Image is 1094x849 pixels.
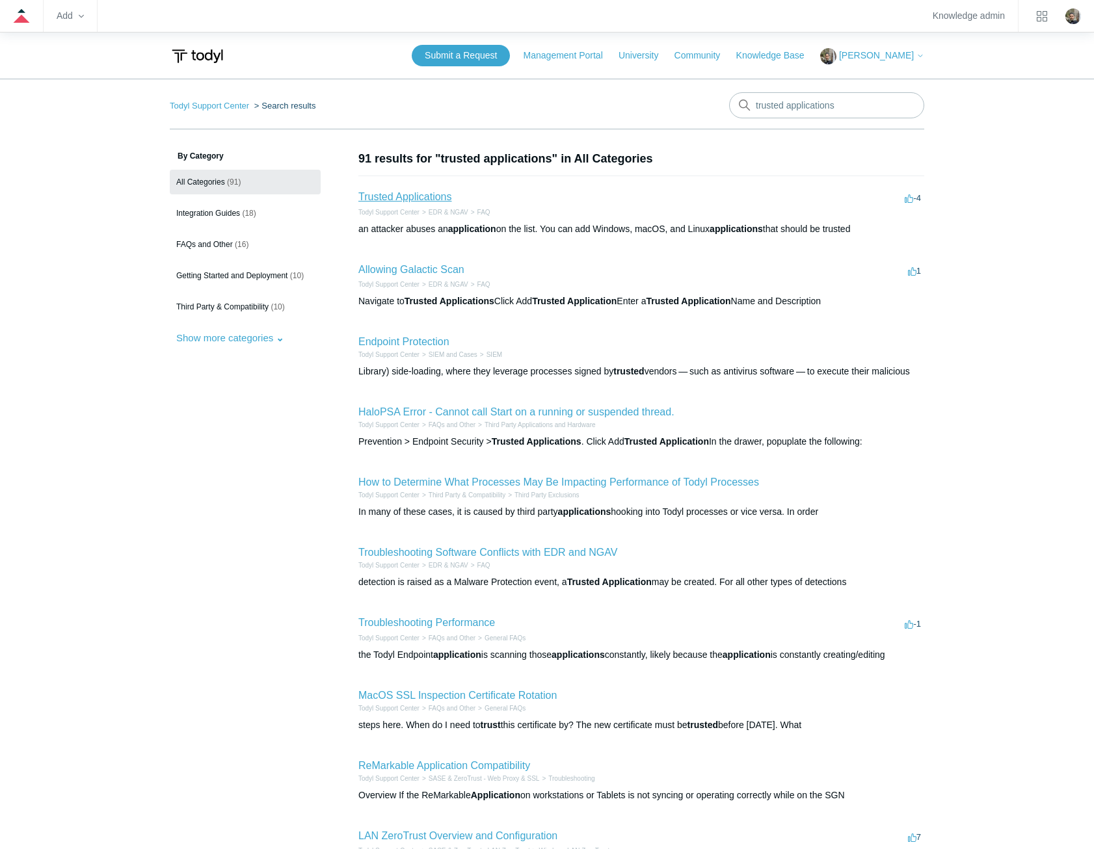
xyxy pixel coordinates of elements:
li: Todyl Support Center [358,207,420,217]
em: applications [710,224,763,234]
a: EDR & NGAV [429,562,468,569]
a: Management Portal [524,49,616,62]
li: SASE & ZeroTrust - Web Proxy & SSL [420,774,539,783]
a: Todyl Support Center [358,491,420,499]
li: General FAQs [475,633,526,643]
em: trusted [613,366,644,376]
span: (18) [242,209,256,218]
a: FAQ [477,209,490,216]
a: Troubleshooting [548,775,594,782]
span: All Categories [176,177,225,187]
a: FAQ [477,281,490,288]
em: Trusted Applications [405,296,494,306]
li: EDR & NGAV [420,560,468,570]
li: FAQs and Other [420,703,475,713]
a: SIEM and Cases [429,351,477,358]
a: Knowledge Base [736,49,818,62]
li: Todyl Support Center [358,280,420,289]
em: trust [481,720,501,730]
div: an attacker abuses an on the list. You can add Windows, macOS, and Linux that should be trusted [358,222,924,236]
li: Search results [252,101,316,111]
a: Todyl Support Center [358,705,420,712]
a: FAQs and Other (16) [170,232,321,257]
em: application [723,649,771,660]
em: application [448,224,496,234]
span: Integration Guides [176,209,240,218]
li: Third Party & Compatibility [420,490,505,500]
div: Overview If the ReMarkable on workstations or Tablets is not syncing or operating correctly while... [358,789,924,802]
a: Troubleshooting Software Conflicts with EDR and NGAV [358,547,617,558]
a: FAQs and Other [429,705,475,712]
span: 1 [908,266,921,276]
div: the Todyl Endpoint is scanning those constantly, likely because the is constantly creating/editing [358,648,924,662]
a: Todyl Support Center [358,562,420,569]
a: Integration Guides (18) [170,201,321,226]
a: Todyl Support Center [358,775,420,782]
em: trusted [687,720,718,730]
li: FAQ [468,207,490,217]
div: Prevention > Endpoint Security > . Click Add In the drawer, popuplate the following: [358,435,924,449]
li: EDR & NGAV [420,280,468,289]
li: General FAQs [475,703,526,713]
span: (16) [235,240,248,249]
li: Troubleshooting [539,774,594,783]
span: [PERSON_NAME] [839,50,914,60]
img: user avatar [1065,8,1081,24]
em: Application [471,790,520,800]
span: Third Party & Compatibility [176,302,269,311]
input: Search [729,92,924,118]
span: (10) [271,302,284,311]
em: Trusted Applications [492,436,581,447]
a: Allowing Galactic Scan [358,264,464,275]
a: ReMarkable Application Compatibility [358,760,530,771]
span: -4 [905,193,921,203]
a: EDR & NGAV [429,281,468,288]
a: FAQs and Other [429,634,475,642]
a: Todyl Support Center [170,101,249,111]
a: Troubleshooting Performance [358,617,495,628]
li: SIEM and Cases [420,350,477,359]
a: Submit a Request [412,45,510,66]
a: EDR & NGAV [429,209,468,216]
a: Third Party & Compatibility [429,491,505,499]
li: Todyl Support Center [358,350,420,359]
a: Todyl Support Center [358,209,420,216]
a: SIEM [487,351,502,358]
a: LAN ZeroTrust Overview and Configuration [358,830,557,841]
em: Trusted Application [624,436,709,447]
li: Third Party Exclusions [505,490,579,500]
a: Third Party & Compatibility (10) [170,294,321,319]
em: applications [558,506,611,517]
li: Todyl Support Center [358,490,420,500]
a: Third Party Exclusions [514,491,579,499]
a: MacOS SSL Inspection Certificate Rotation [358,690,557,701]
li: FAQ [468,280,490,289]
button: Show more categories [170,326,291,350]
a: Knowledge admin [933,12,1005,20]
h3: By Category [170,150,321,162]
a: Endpoint Protection [358,336,449,347]
a: Todyl Support Center [358,281,420,288]
div: detection is raised as a Malware Protection event, a may be created. For all other types of detec... [358,575,924,589]
a: Todyl Support Center [358,351,420,358]
li: SIEM [477,350,502,359]
div: In many of these cases, it is caused by third party hooking into Todyl processes or vice versa. I... [358,505,924,519]
li: FAQ [468,560,490,570]
span: FAQs and Other [176,240,233,249]
button: [PERSON_NAME] [820,48,924,64]
a: Todyl Support Center [358,421,420,428]
div: Navigate to Click Add Enter a Name and Description [358,294,924,308]
em: application [433,649,481,660]
li: Todyl Support Center [358,703,420,713]
span: -1 [905,619,921,629]
li: FAQs and Other [420,633,475,643]
em: Trusted Application [646,296,730,306]
li: Todyl Support Center [358,560,420,570]
li: Todyl Support Center [358,633,420,643]
zd-hc-trigger: Add [57,12,84,20]
h1: 91 results for "trusted applications" in All Categories [358,150,924,168]
li: FAQs and Other [420,420,475,430]
a: How to Determine What Processes May Be Impacting Performance of Todyl Processes [358,477,759,488]
em: applications [552,649,605,660]
a: General FAQs [485,705,526,712]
